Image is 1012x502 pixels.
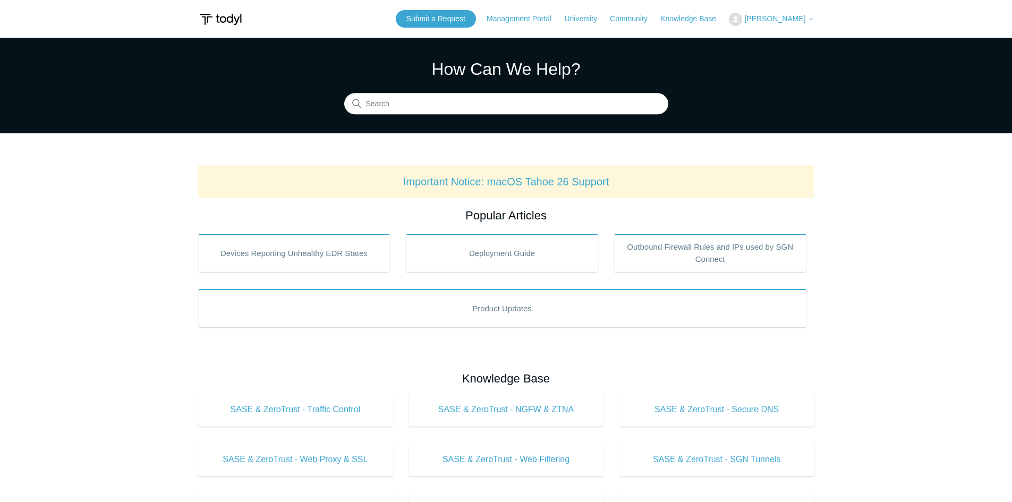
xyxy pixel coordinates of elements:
a: Management Portal [487,13,562,24]
h1: How Can We Help? [344,56,668,82]
span: SASE & ZeroTrust - SGN Tunnels [635,453,798,466]
a: Deployment Guide [406,234,598,272]
a: SASE & ZeroTrust - Web Filtering [409,443,603,477]
a: Devices Reporting Unhealthy EDR States [198,234,390,272]
a: SASE & ZeroTrust - SGN Tunnels [619,443,814,477]
img: Todyl Support Center Help Center home page [198,10,243,29]
span: SASE & ZeroTrust - Web Proxy & SSL [214,453,377,466]
a: Important Notice: macOS Tahoe 26 Support [403,176,609,188]
h2: Knowledge Base [198,370,814,387]
a: Knowledge Base [660,13,727,24]
span: SASE & ZeroTrust - Web Filtering [424,453,588,466]
a: Outbound Firewall Rules and IPs used by SGN Connect [614,234,806,272]
a: SASE & ZeroTrust - Secure DNS [619,393,814,427]
a: SASE & ZeroTrust - Traffic Control [198,393,393,427]
a: SASE & ZeroTrust - Web Proxy & SSL [198,443,393,477]
h2: Popular Articles [198,207,814,224]
span: SASE & ZeroTrust - NGFW & ZTNA [424,403,588,416]
a: Product Updates [198,289,806,327]
a: Community [610,13,658,24]
span: SASE & ZeroTrust - Traffic Control [214,403,377,416]
a: SASE & ZeroTrust - NGFW & ZTNA [409,393,603,427]
button: [PERSON_NAME] [729,13,814,26]
span: [PERSON_NAME] [744,14,805,23]
input: Search [344,93,668,115]
a: University [564,13,607,24]
a: Submit a Request [396,10,476,28]
span: SASE & ZeroTrust - Secure DNS [635,403,798,416]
